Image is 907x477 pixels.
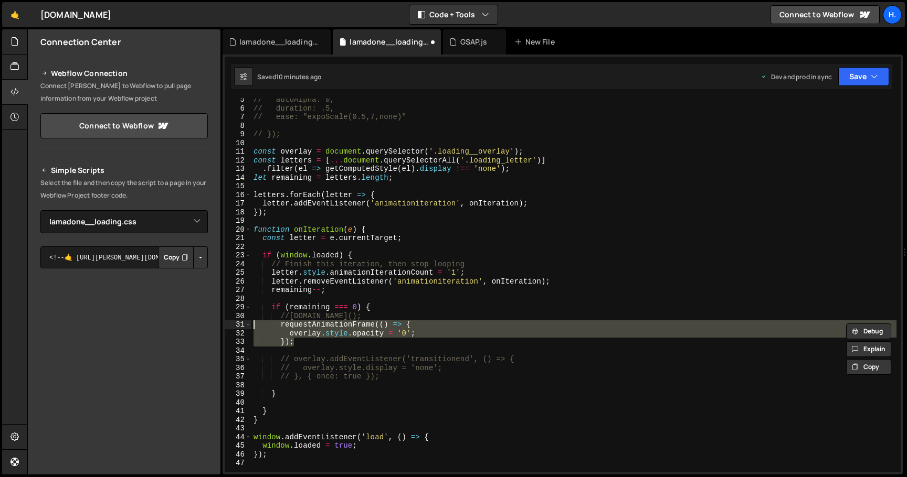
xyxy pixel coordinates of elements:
[40,67,208,80] h2: Webflow Connection
[225,355,251,364] div: 35
[225,416,251,425] div: 42
[225,95,251,104] div: 5
[225,381,251,390] div: 38
[350,37,428,47] div: lamadone__loading.js
[225,225,251,234] div: 20
[761,72,832,81] div: Dev and prod in sync
[225,320,251,329] div: 31
[225,191,251,200] div: 16
[225,104,251,113] div: 6
[225,424,251,433] div: 43
[225,295,251,303] div: 28
[225,303,251,312] div: 29
[225,251,251,260] div: 23
[40,164,208,177] h2: Simple Scripts
[838,67,889,86] button: Save
[771,5,880,24] a: Connect to Webflow
[409,5,498,24] button: Code + Tools
[225,286,251,295] div: 27
[225,156,251,165] div: 12
[40,80,208,105] p: Connect [PERSON_NAME] to Webflow to pull page information from your Webflow project
[225,346,251,355] div: 34
[225,329,251,338] div: 32
[225,338,251,346] div: 33
[40,286,209,380] iframe: YouTube video player
[225,113,251,122] div: 7
[225,165,251,174] div: 13
[276,72,321,81] div: 10 minutes ago
[225,260,251,269] div: 24
[225,389,251,398] div: 39
[514,37,558,47] div: New File
[40,113,208,138] a: Connect to Webflow
[225,216,251,225] div: 19
[225,234,251,243] div: 21
[225,407,251,416] div: 41
[225,364,251,373] div: 36
[225,372,251,381] div: 37
[225,182,251,191] div: 15
[225,130,251,139] div: 9
[158,246,194,268] button: Copy
[239,37,318,47] div: lamadone__loading.css
[225,398,251,407] div: 40
[846,359,891,375] button: Copy
[225,147,251,156] div: 11
[40,8,111,21] div: [DOMAIN_NAME]
[257,72,321,81] div: Saved
[225,243,251,252] div: 22
[225,450,251,459] div: 46
[225,122,251,131] div: 8
[225,199,251,208] div: 17
[225,139,251,148] div: 10
[846,323,891,339] button: Debug
[883,5,902,24] a: h.
[225,433,251,442] div: 44
[460,37,488,47] div: GSAP.js
[225,208,251,217] div: 18
[225,459,251,468] div: 47
[40,246,208,268] textarea: <!--🤙 [URL][PERSON_NAME][DOMAIN_NAME]> <script>document.addEventListener("DOMContentLoaded", func...
[225,441,251,450] div: 45
[40,36,121,48] h2: Connection Center
[225,174,251,182] div: 14
[225,277,251,286] div: 26
[225,312,251,321] div: 30
[40,177,208,202] p: Select the file and then copy the script to a page in your Webflow Project footer code.
[846,341,891,357] button: Explain
[158,246,208,268] div: Button group with nested dropdown
[2,2,28,27] a: 🤙
[225,268,251,277] div: 25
